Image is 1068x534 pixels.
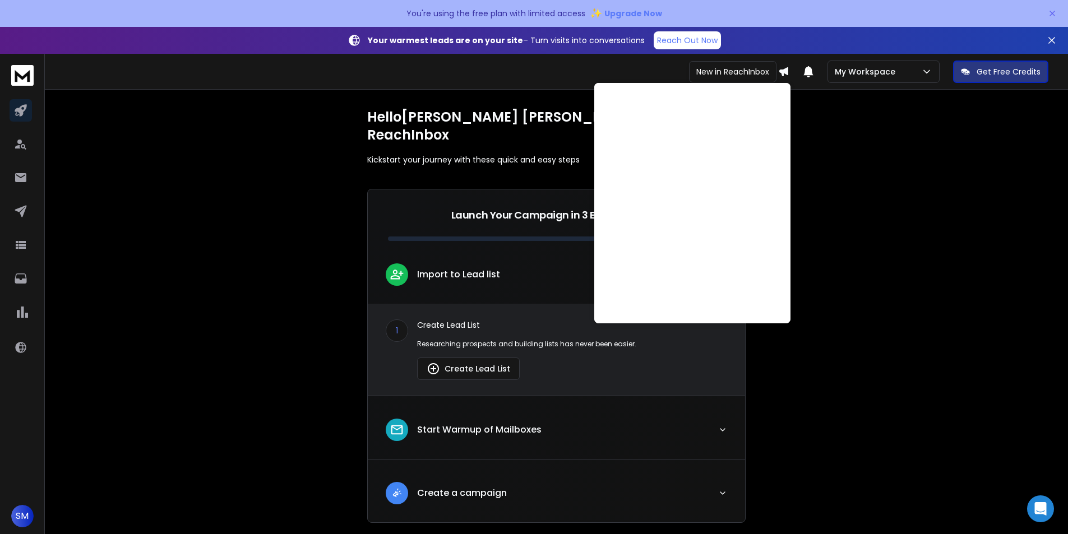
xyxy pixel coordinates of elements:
div: 1 [386,319,408,342]
a: Reach Out Now [654,31,721,49]
p: My Workspace [835,66,900,77]
button: leadCreate a campaign [368,473,745,522]
span: ✨ [590,6,602,21]
button: Create Lead List [417,357,520,380]
button: leadImport to Lead list [368,254,745,304]
h1: Hello [PERSON_NAME] [PERSON_NAME] , Welcome to ReachInbox [367,108,746,144]
button: leadStart Warmup of Mailboxes [368,410,745,459]
p: Launch Your Campaign in 3 Easy Steps [451,207,644,223]
p: Kickstart your journey with these quick and easy steps [367,154,580,165]
img: lead [390,267,404,281]
p: Create a campaign [417,486,507,500]
img: lead [427,362,440,375]
button: Get Free Credits [953,61,1048,83]
button: ✨Upgrade Now [590,2,662,25]
div: Open Intercom Messenger [1027,495,1054,522]
p: Reach Out Now [657,35,718,46]
img: logo [11,65,34,86]
div: New in ReachInbox [689,61,776,82]
p: Get Free Credits [977,66,1041,77]
img: lead [390,486,404,500]
div: leadImport to Lead list [368,304,745,396]
strong: Your warmest leads are on your site [368,35,523,46]
button: SM [11,505,34,527]
p: You're using the free plan with limited access [406,8,585,19]
p: Create Lead List [417,319,727,331]
p: Import to Lead list [417,268,500,281]
img: lead [390,422,404,437]
p: Researching prospects and building lists has never been easier. [417,340,727,349]
p: Start Warmup of Mailboxes [417,423,542,437]
span: Upgrade Now [604,8,662,19]
p: – Turn visits into conversations [368,35,645,46]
